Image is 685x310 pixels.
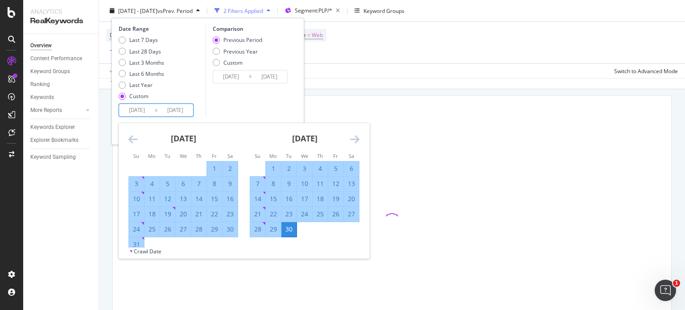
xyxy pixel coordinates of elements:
[213,58,262,66] div: Custom
[191,191,207,207] td: Selected. Thursday, August 14, 2025
[176,225,191,234] div: 27
[129,179,144,188] div: 3
[328,161,344,176] td: Selected. Friday, September 5, 2025
[30,153,92,162] a: Keyword Sampling
[176,210,191,219] div: 20
[160,210,175,219] div: 19
[160,222,176,237] td: Selected. Tuesday, August 26, 2025
[30,136,78,145] div: Explorer Bookmarks
[266,210,281,219] div: 22
[160,194,175,203] div: 12
[266,207,281,222] td: Selected. Monday, September 22, 2025
[128,134,138,145] div: Move backward to switch to the previous month.
[297,207,313,222] td: Selected. Wednesday, September 24, 2025
[328,164,343,173] div: 5
[328,210,343,219] div: 26
[281,4,343,18] button: Segment:PLP/*
[673,280,680,287] span: 1
[207,210,222,219] div: 22
[227,153,233,159] small: Sa
[30,41,92,50] a: Overview
[281,176,297,191] td: Selected. Tuesday, September 9, 2025
[297,161,313,176] td: Selected. Wednesday, September 3, 2025
[160,179,175,188] div: 5
[266,225,281,234] div: 29
[614,67,678,74] div: Switch to Advanced Mode
[250,179,265,188] div: 7
[119,104,155,116] input: Start Date
[211,4,274,18] button: 2 Filters Applied
[313,161,328,176] td: Selected. Thursday, September 4, 2025
[180,153,187,159] small: We
[30,93,54,102] div: Keywords
[266,194,281,203] div: 15
[129,36,158,44] div: Last 7 Days
[119,25,203,33] div: Date Range
[297,191,313,207] td: Selected. Wednesday, September 17, 2025
[250,207,266,222] td: Selected. Sunday, September 21, 2025
[281,194,297,203] div: 16
[250,210,265,219] div: 21
[223,222,238,237] td: Selected. Saturday, August 30, 2025
[119,36,164,44] div: Last 7 Days
[250,225,265,234] div: 28
[313,164,328,173] div: 4
[207,207,223,222] td: Selected. Friday, August 22, 2025
[119,92,164,100] div: Custom
[350,134,359,145] div: Move forward to switch to the next month.
[255,153,260,159] small: Su
[223,179,238,188] div: 9
[144,176,160,191] td: Selected. Monday, August 4, 2025
[344,161,359,176] td: Selected. Saturday, September 6, 2025
[266,161,281,176] td: Selected. Monday, September 1, 2025
[30,153,76,162] div: Keyword Sampling
[281,207,297,222] td: Selected. Tuesday, September 23, 2025
[297,194,312,203] div: 17
[176,207,191,222] td: Selected. Wednesday, August 20, 2025
[129,70,164,78] div: Last 6 Months
[196,153,202,159] small: Th
[266,176,281,191] td: Selected. Monday, September 8, 2025
[344,179,359,188] div: 13
[191,194,206,203] div: 14
[191,176,207,191] td: Selected. Thursday, August 7, 2025
[118,7,157,14] span: [DATE] - [DATE]
[344,164,359,173] div: 6
[317,153,323,159] small: Th
[119,123,369,248] div: Calendar
[30,106,62,115] div: More Reports
[313,207,328,222] td: Selected. Thursday, September 25, 2025
[129,194,144,203] div: 10
[30,16,91,26] div: RealKeywords
[252,70,287,83] input: End Date
[160,207,176,222] td: Selected. Tuesday, August 19, 2025
[223,161,238,176] td: Selected. Saturday, August 2, 2025
[129,92,149,100] div: Custom
[191,207,207,222] td: Selected. Thursday, August 21, 2025
[212,153,217,159] small: Fr
[313,191,328,207] td: Selected. Thursday, September 18, 2025
[223,47,258,55] div: Previous Year
[281,164,297,173] div: 2
[328,176,344,191] td: Selected. Friday, September 12, 2025
[157,104,193,116] input: End Date
[30,93,92,102] a: Keywords
[213,25,290,33] div: Comparison
[30,54,92,63] a: Content Performance
[223,36,262,44] div: Previous Period
[250,194,265,203] div: 14
[207,222,223,237] td: Selected. Friday, August 29, 2025
[30,7,91,16] div: Analytics
[129,210,144,219] div: 17
[223,176,238,191] td: Selected. Saturday, August 9, 2025
[286,153,292,159] small: Tu
[171,133,196,144] strong: [DATE]
[328,191,344,207] td: Selected. Friday, September 19, 2025
[297,179,312,188] div: 10
[207,191,223,207] td: Selected. Friday, August 15, 2025
[30,123,92,132] a: Keywords Explorer
[281,179,297,188] div: 9
[106,4,203,18] button: [DATE] - [DATE]vsPrev. Period
[30,80,92,89] a: Ranking
[160,225,175,234] div: 26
